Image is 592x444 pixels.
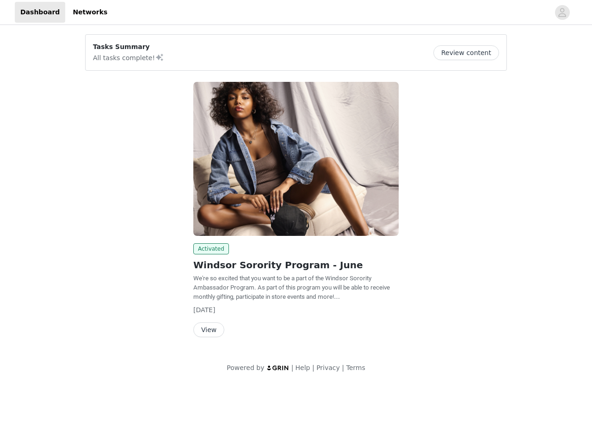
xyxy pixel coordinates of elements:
[67,2,113,23] a: Networks
[15,2,65,23] a: Dashboard
[558,5,567,20] div: avatar
[193,306,215,314] span: [DATE]
[316,364,340,371] a: Privacy
[342,364,344,371] span: |
[193,322,224,337] button: View
[291,364,294,371] span: |
[227,364,264,371] span: Powered by
[433,45,499,60] button: Review content
[346,364,365,371] a: Terms
[193,243,229,254] span: Activated
[93,52,164,63] p: All tasks complete!
[266,365,290,371] img: logo
[193,82,399,236] img: Windsor
[312,364,314,371] span: |
[193,275,390,300] span: We're so excited that you want to be a part of the Windsor Sorority Ambassador Program. As part o...
[193,327,224,333] a: View
[193,258,399,272] h2: Windsor Sorority Program - June
[93,42,164,52] p: Tasks Summary
[296,364,310,371] a: Help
